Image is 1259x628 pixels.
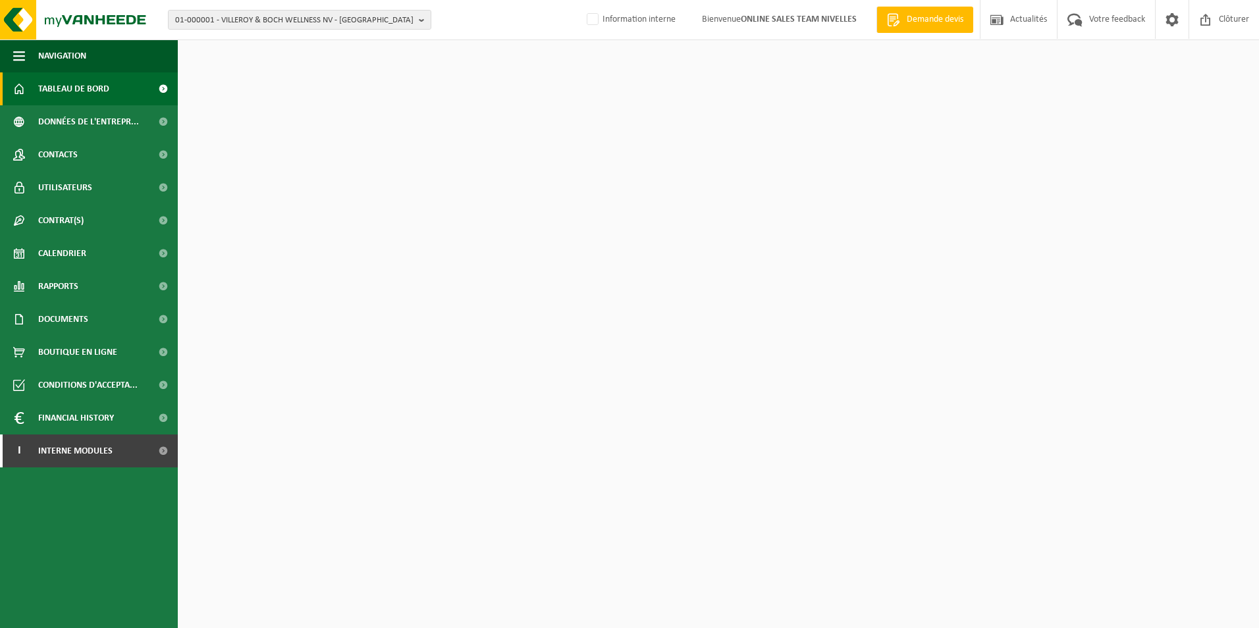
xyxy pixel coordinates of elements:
[38,237,86,270] span: Calendrier
[38,434,113,467] span: Interne modules
[38,72,109,105] span: Tableau de bord
[741,14,857,24] strong: ONLINE SALES TEAM NIVELLES
[38,303,88,336] span: Documents
[38,105,139,138] span: Données de l'entrepr...
[38,270,78,303] span: Rapports
[168,10,431,30] button: 01-000001 - VILLEROY & BOCH WELLNESS NV - [GEOGRAPHIC_DATA]
[584,10,676,30] label: Information interne
[38,138,78,171] span: Contacts
[38,171,92,204] span: Utilisateurs
[38,39,86,72] span: Navigation
[903,13,967,26] span: Demande devis
[38,369,138,402] span: Conditions d'accepta...
[876,7,973,33] a: Demande devis
[13,434,25,467] span: I
[175,11,414,30] span: 01-000001 - VILLEROY & BOCH WELLNESS NV - [GEOGRAPHIC_DATA]
[38,204,84,237] span: Contrat(s)
[38,336,117,369] span: Boutique en ligne
[38,402,114,434] span: Financial History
